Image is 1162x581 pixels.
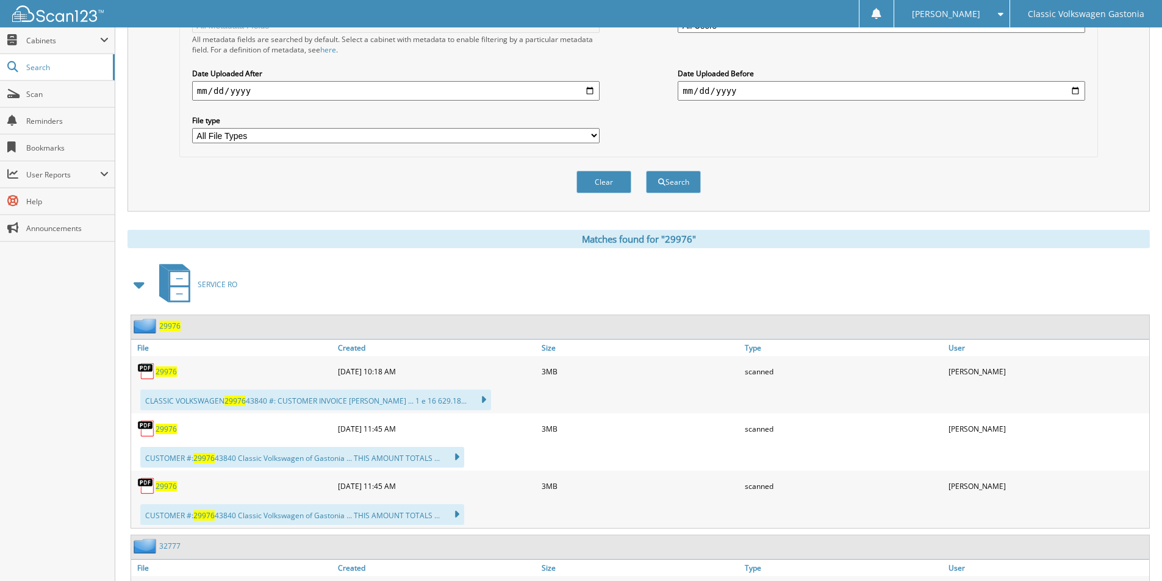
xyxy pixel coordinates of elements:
[193,510,215,521] span: 29976
[742,560,945,576] a: Type
[742,474,945,498] div: scanned
[335,474,539,498] div: [DATE] 11:45 AM
[159,541,181,551] a: 32777
[159,321,181,331] a: 29976
[156,481,177,491] a: 29976
[945,560,1149,576] a: User
[742,416,945,441] div: scanned
[192,68,600,79] label: Date Uploaded After
[26,223,109,233] span: Announcements
[335,560,539,576] a: Created
[140,447,464,468] div: CUSTOMER #: 43840 Classic Volkswagen of Gastonia ... THIS AMOUNT TOTALS ...
[26,169,100,180] span: User Reports
[134,538,159,554] img: folder2.png
[945,416,1149,441] div: [PERSON_NAME]
[539,560,742,576] a: Size
[192,115,600,126] label: File type
[335,359,539,383] div: [DATE] 10:18 AM
[224,396,246,406] span: 29976
[127,230,1150,248] div: Matches found for "29976"
[539,340,742,356] a: Size
[742,340,945,356] a: Type
[945,340,1149,356] a: User
[137,477,156,495] img: PDF.png
[1028,10,1144,18] span: Classic Volkswagen Gastonia
[335,340,539,356] a: Created
[140,504,464,525] div: CUSTOMER #: 43840 Classic Volkswagen of Gastonia ... THIS AMOUNT TOTALS ...
[335,416,539,441] div: [DATE] 11:45 AM
[678,81,1085,101] input: end
[576,171,631,193] button: Clear
[945,474,1149,498] div: [PERSON_NAME]
[140,390,491,410] div: CLASSIC VOLKSWAGEN 43840 #: CUSTOMER INVOICE [PERSON_NAME] ... 1 e 16 629.18...
[26,116,109,126] span: Reminders
[539,416,742,441] div: 3MB
[1101,522,1162,581] iframe: Chat Widget
[539,359,742,383] div: 3MB
[539,474,742,498] div: 3MB
[26,143,109,153] span: Bookmarks
[646,171,701,193] button: Search
[742,359,945,383] div: scanned
[152,260,237,308] a: SERVICE RO
[131,340,335,356] a: File
[198,279,237,290] span: SERVICE RO
[26,89,109,99] span: Scan
[134,318,159,333] img: folder2.png
[12,5,104,22] img: scan123-logo-white.svg
[192,81,600,101] input: start
[912,10,980,18] span: [PERSON_NAME]
[137,419,156,438] img: PDF.png
[945,359,1149,383] div: [PERSON_NAME]
[320,45,336,55] a: here
[156,424,177,434] a: 29976
[137,362,156,380] img: PDF.png
[678,68,1085,79] label: Date Uploaded Before
[192,34,600,55] div: All metadata fields are searched by default. Select a cabinet with metadata to enable filtering b...
[26,62,107,73] span: Search
[26,35,100,46] span: Cabinets
[26,196,109,207] span: Help
[156,366,177,377] a: 29976
[193,453,215,463] span: 29976
[131,560,335,576] a: File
